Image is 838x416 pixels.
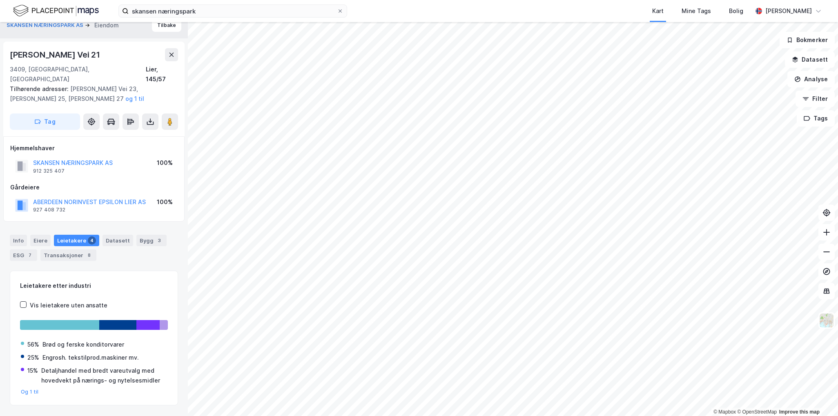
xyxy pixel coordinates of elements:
button: Tilbake [152,19,181,32]
div: 7 [26,251,34,259]
div: Detaljhandel med bredt vareutvalg med hovedvekt på nærings- og nytelsesmidler [41,366,167,385]
div: 8 [85,251,93,259]
div: Gårdeiere [10,182,178,192]
div: Mine Tags [682,6,711,16]
div: [PERSON_NAME] Vei 21 [10,48,102,61]
div: Bygg [136,235,167,246]
a: OpenStreetMap [737,409,777,415]
iframe: Chat Widget [797,377,838,416]
a: Mapbox [713,409,736,415]
div: 912 325 407 [33,168,65,174]
div: 25% [27,353,39,363]
div: Kart [652,6,664,16]
div: Hjemmelshaver [10,143,178,153]
div: 100% [157,197,173,207]
button: Bokmerker [780,32,835,48]
span: Tilhørende adresser: [10,85,70,92]
button: Tag [10,113,80,130]
div: 100% [157,158,173,168]
img: logo.f888ab2527a4732fd821a326f86c7f29.svg [13,4,99,18]
div: Vis leietakere uten ansatte [30,300,107,310]
button: Datasett [785,51,835,68]
div: Engrosh. tekstilprod.maskiner mv. [42,353,139,363]
a: Improve this map [779,409,820,415]
div: Transaksjoner [40,249,96,261]
div: 3409, [GEOGRAPHIC_DATA], [GEOGRAPHIC_DATA] [10,65,146,84]
div: Leietakere etter industri [20,281,168,291]
div: [PERSON_NAME] [765,6,812,16]
div: 927 408 732 [33,207,65,213]
button: Og 1 til [21,389,39,395]
button: Tags [797,110,835,127]
div: Brød og ferske konditorvarer [42,340,124,349]
img: Z [819,313,834,328]
div: 4 [88,236,96,245]
div: 15% [27,366,38,376]
button: Analyse [787,71,835,87]
div: Info [10,235,27,246]
div: [PERSON_NAME] Vei 23, [PERSON_NAME] 25, [PERSON_NAME] 27 [10,84,172,104]
div: ESG [10,249,37,261]
div: Leietakere [54,235,99,246]
div: Bolig [729,6,743,16]
div: Datasett [103,235,133,246]
input: Søk på adresse, matrikkel, gårdeiere, leietakere eller personer [129,5,337,17]
div: Eiendom [94,20,119,30]
button: SKANSEN NÆRINGSPARK AS [7,21,85,29]
div: 56% [27,340,39,349]
div: Eiere [30,235,51,246]
button: Filter [796,91,835,107]
div: 3 [155,236,163,245]
div: Lier, 145/57 [146,65,178,84]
